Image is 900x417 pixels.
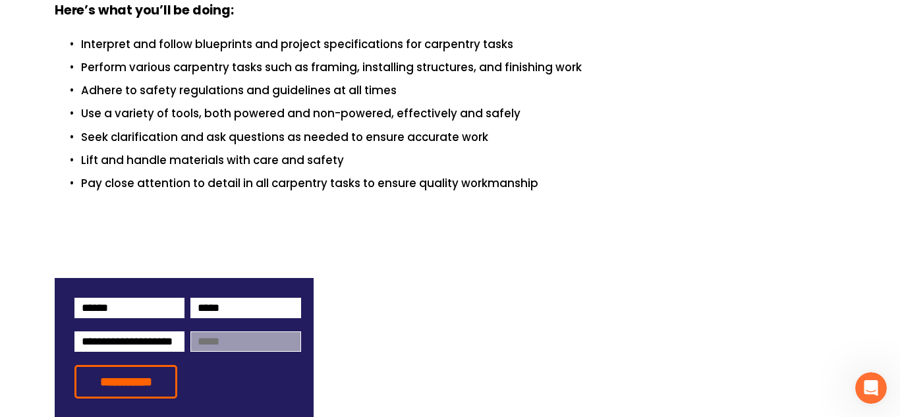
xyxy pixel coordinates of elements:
p: Lift and handle materials with care and safety [81,152,845,169]
p: Adhere to safety regulations and guidelines at all times [81,82,845,99]
p: Use a variety of tools, both powered and non-powered, effectively and safely [81,105,845,123]
p: Seek clarification and ask questions as needed to ensure accurate work [81,128,845,146]
strong: Here’s what you’ll be doing: [55,1,234,19]
p: Interpret and follow blueprints and project specifications for carpentry tasks [81,36,845,53]
p: Perform various carpentry tasks such as framing, installing structures, and finishing work [81,59,845,76]
p: Pay close attention to detail in all carpentry tasks to ensure quality workmanship [81,175,845,192]
iframe: Intercom live chat [855,372,887,404]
